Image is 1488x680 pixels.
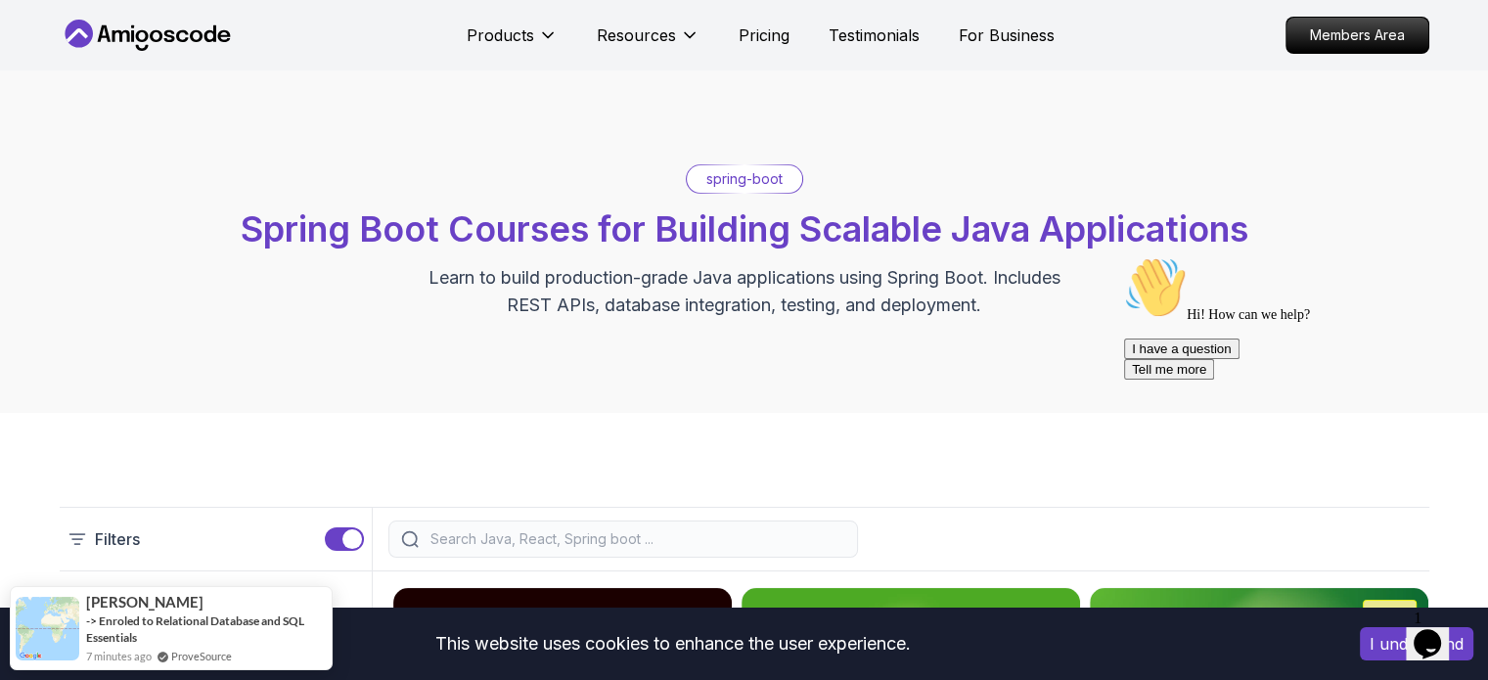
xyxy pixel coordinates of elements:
p: NEW [1374,605,1406,624]
button: Accept cookies [1360,627,1473,660]
p: Filters [95,527,140,551]
p: Members Area [1286,18,1428,53]
span: -> [86,613,97,628]
a: Testimonials [829,23,920,47]
p: Resources [597,23,676,47]
iframe: chat widget [1116,249,1468,592]
button: Resources [597,23,699,63]
span: Hi! How can we help? [8,59,194,73]
a: ProveSource [171,648,232,664]
a: Enroled to Relational Database and SQL Essentials [86,613,304,645]
span: Spring Boot Courses for Building Scalable Java Applications [241,207,1248,250]
p: Products [467,23,534,47]
input: Search Java, React, Spring boot ... [427,529,845,549]
p: Learn to build production-grade Java applications using Spring Boot. Includes REST APIs, database... [416,264,1073,319]
iframe: chat widget [1406,602,1468,660]
a: For Business [959,23,1055,47]
button: Products [467,23,558,63]
img: :wave: [8,8,70,70]
a: Pricing [739,23,789,47]
p: spring-boot [706,169,783,189]
a: Members Area [1285,17,1429,54]
div: 👋Hi! How can we help?I have a questionTell me more [8,8,360,131]
button: I have a question [8,90,123,111]
div: This website uses cookies to enhance the user experience. [15,622,1330,665]
span: [PERSON_NAME] [86,594,203,611]
span: 7 minutes ago [86,648,152,664]
button: Tell me more [8,111,98,131]
img: provesource social proof notification image [16,597,79,660]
